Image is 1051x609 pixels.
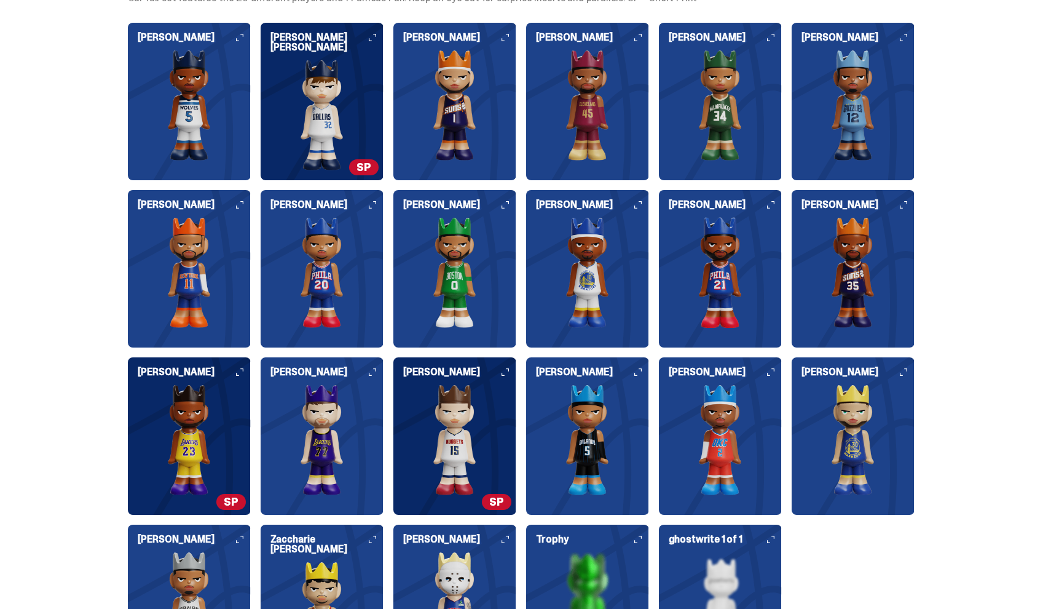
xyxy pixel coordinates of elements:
h6: [PERSON_NAME] [138,33,251,42]
img: card image [128,50,251,161]
h6: [PERSON_NAME] [403,33,516,42]
img: card image [792,217,915,328]
h6: ghostwrite 1 of 1 [669,535,782,544]
h6: [PERSON_NAME] [536,33,649,42]
h6: [PERSON_NAME] [138,200,251,210]
h6: [PERSON_NAME] [403,200,516,210]
h6: [PERSON_NAME] [138,367,251,377]
h6: [PERSON_NAME] [403,535,516,544]
span: SP [216,494,246,510]
img: card image [128,217,251,328]
h6: [PERSON_NAME] [669,33,782,42]
img: card image [393,384,516,495]
h6: [PERSON_NAME] [801,200,915,210]
h6: [PERSON_NAME] [PERSON_NAME] [270,33,384,52]
img: card image [792,50,915,161]
h6: [PERSON_NAME] [270,367,384,377]
img: card image [128,384,251,495]
img: card image [393,50,516,161]
h6: [PERSON_NAME] [801,367,915,377]
h6: [PERSON_NAME] [536,200,649,210]
img: card image [792,384,915,495]
h6: [PERSON_NAME] [669,200,782,210]
h6: [PERSON_NAME] [536,367,649,377]
img: card image [261,217,384,328]
img: card image [526,384,649,495]
h6: [PERSON_NAME] [138,535,251,544]
h6: [PERSON_NAME] [403,367,516,377]
img: card image [526,50,649,161]
h6: Trophy [536,535,649,544]
h6: [PERSON_NAME] [669,367,782,377]
h6: [PERSON_NAME] [801,33,915,42]
img: card image [393,217,516,328]
img: card image [261,384,384,495]
span: SP [482,494,511,510]
img: card image [659,384,782,495]
h6: Zaccharie [PERSON_NAME] [270,535,384,554]
img: card image [526,217,649,328]
img: card image [659,217,782,328]
h6: [PERSON_NAME] [270,200,384,210]
span: SP [349,159,379,175]
img: card image [261,60,384,170]
img: card image [659,50,782,161]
